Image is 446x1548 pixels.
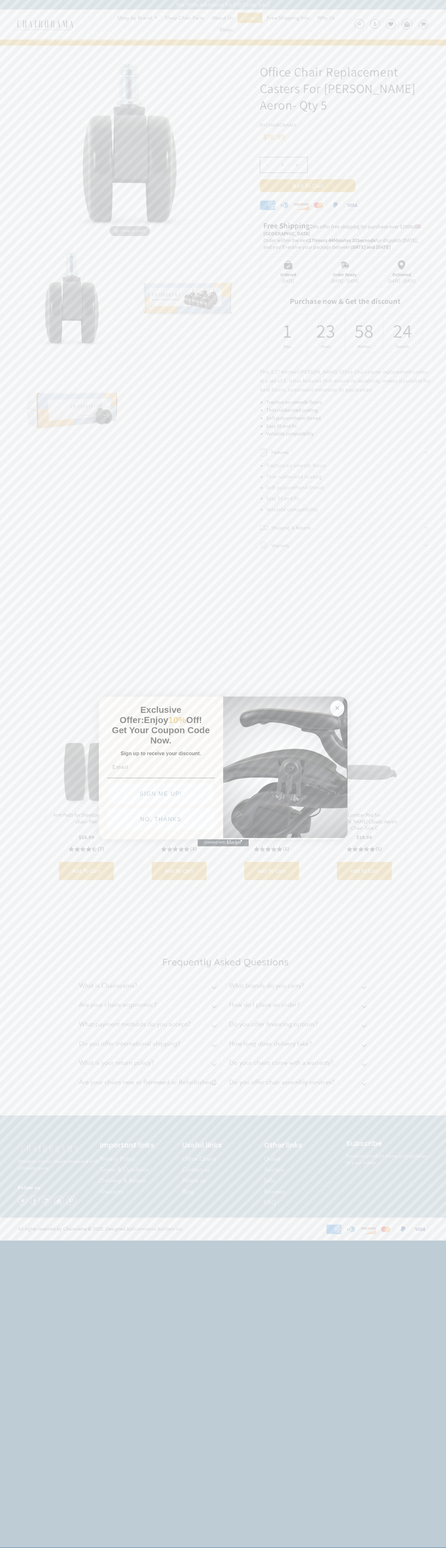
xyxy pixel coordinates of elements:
[330,700,344,716] button: Close dialog
[108,783,214,804] button: SIGN ME UP!
[107,761,215,774] input: Email
[112,725,210,745] span: Get Your Coupon Code Now.
[121,751,201,756] span: Sign up to receive your discount.
[223,695,347,838] img: 92d77583-a095-41f6-84e7-858462e0427a.jpeg
[198,839,249,846] a: Created with Klaviyo - opens in a new tab
[144,715,202,725] span: Enjoy Off!
[107,809,215,830] button: NO, THANKS
[168,715,186,725] span: 10%
[120,705,181,725] span: Exclusive Offer:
